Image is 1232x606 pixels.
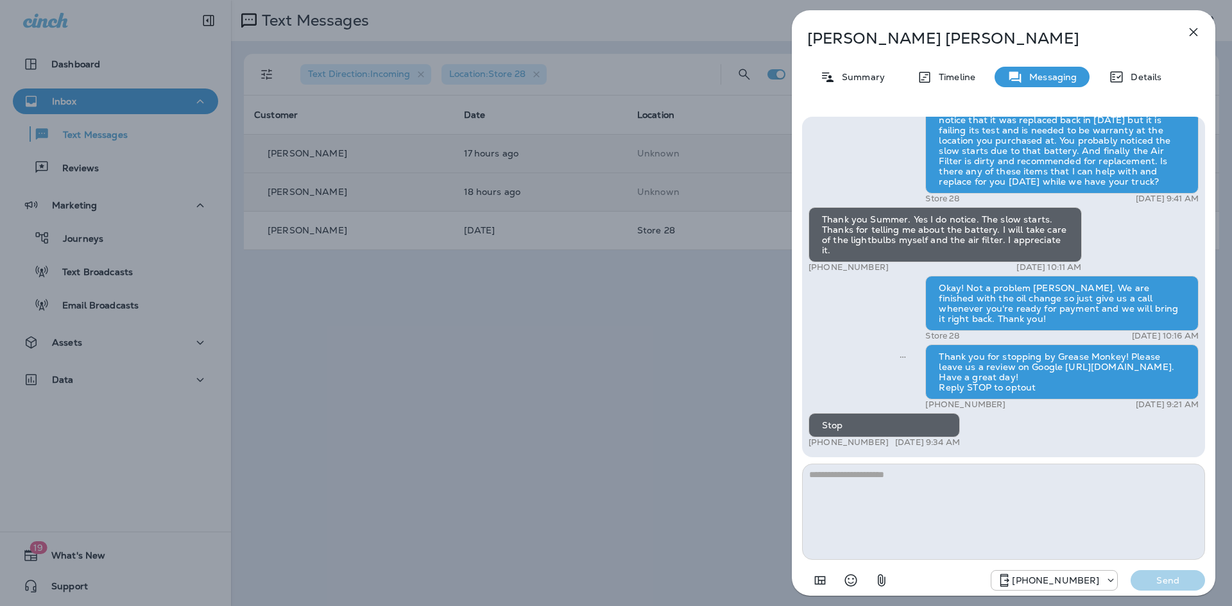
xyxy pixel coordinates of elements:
p: Store 28 [925,194,959,204]
p: [DATE] 9:21 AM [1136,400,1199,410]
div: Thank you for stopping by Grease Monkey! Please leave us a review on Google [URL][DOMAIN_NAME]. H... [925,344,1199,400]
p: [PERSON_NAME] [PERSON_NAME] [807,29,1158,47]
p: [PHONE_NUMBER] [809,262,889,273]
p: [DATE] 9:41 AM [1136,194,1199,204]
p: Summary [835,72,885,82]
button: Add in a premade template [807,568,833,593]
div: +1 (208) 858-5823 [991,573,1117,588]
p: Store 28 [925,331,959,341]
div: Thank you Summer. Yes I do notice. The slow starts. Thanks for telling me about the battery. I wi... [809,207,1082,262]
p: Timeline [932,72,975,82]
p: [DATE] 9:34 AM [895,437,960,448]
button: Select an emoji [838,568,864,593]
p: Details [1124,72,1161,82]
p: [PHONE_NUMBER] [809,437,889,448]
div: Okay! Not a problem [PERSON_NAME]. We are finished with the oil change so just give us a call whe... [925,276,1199,331]
span: Sent [900,350,906,362]
p: [DATE] 10:11 AM [1016,262,1081,273]
p: [DATE] 10:16 AM [1132,331,1199,341]
div: Stop [809,413,960,437]
p: [PHONE_NUMBER] [925,400,1005,410]
p: [PHONE_NUMBER] [1012,575,1099,585]
p: Messaging [1023,72,1077,82]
